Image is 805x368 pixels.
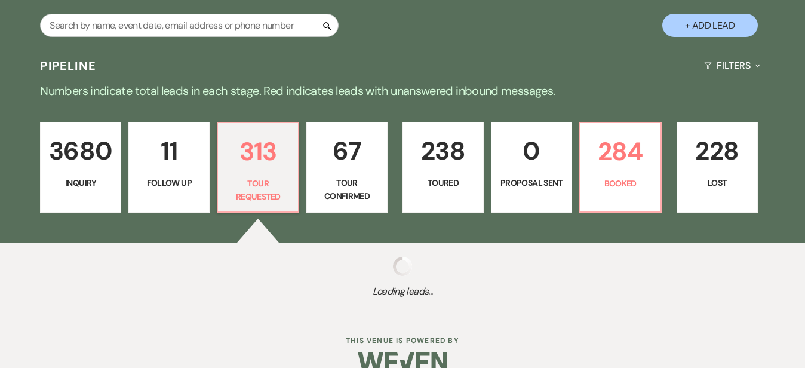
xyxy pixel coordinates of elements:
button: + Add Lead [662,14,758,37]
p: Inquiry [48,176,113,189]
a: 238Toured [402,122,484,213]
a: 11Follow Up [128,122,210,213]
p: Follow Up [136,176,202,189]
p: Tour Confirmed [314,176,380,203]
h3: Pipeline [40,57,96,74]
p: 0 [499,131,564,171]
a: 313Tour Requested [217,122,299,213]
p: 67 [314,131,380,171]
p: Tour Requested [225,177,291,204]
p: Proposal Sent [499,176,564,189]
p: 11 [136,131,202,171]
p: 3680 [48,131,113,171]
button: Filters [699,50,764,81]
span: Loading leads... [40,284,764,299]
p: 313 [225,131,291,171]
a: 284Booked [579,122,662,213]
a: 0Proposal Sent [491,122,572,213]
p: 238 [410,131,476,171]
img: loading spinner [393,257,412,276]
p: Lost [684,176,750,189]
a: 228Lost [677,122,758,213]
p: 284 [588,131,653,171]
a: 67Tour Confirmed [306,122,388,213]
input: Search by name, event date, email address or phone number [40,14,339,37]
p: Booked [588,177,653,190]
p: Toured [410,176,476,189]
p: 228 [684,131,750,171]
a: 3680Inquiry [40,122,121,213]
